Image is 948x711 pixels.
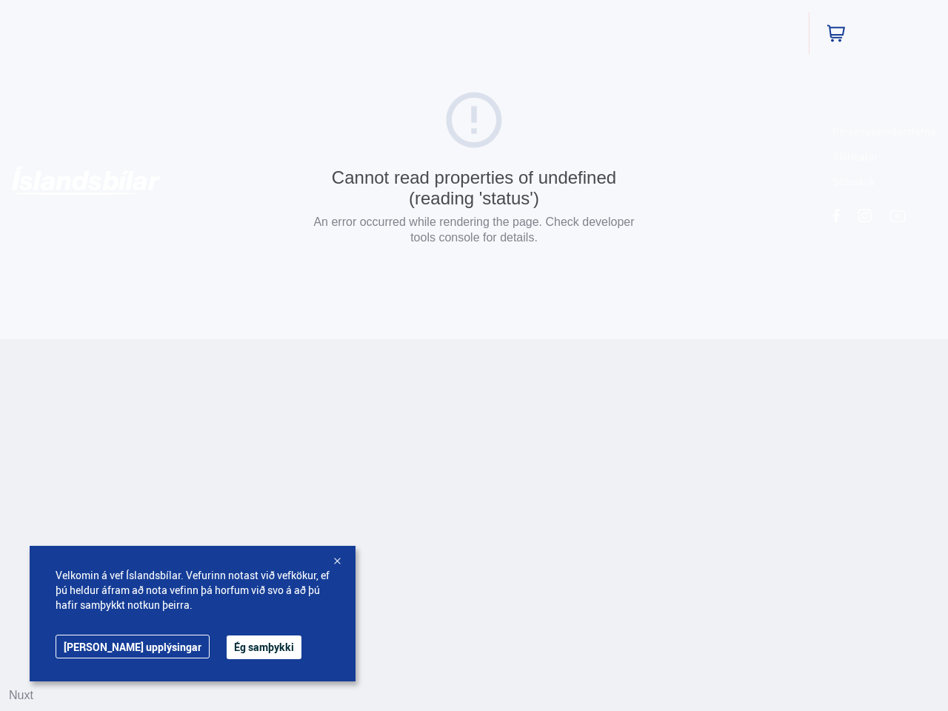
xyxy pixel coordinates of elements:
p: An error occurred while rendering the page. Check developer tools console for details. [307,214,641,245]
a: Persónuverndarstefna [832,124,936,138]
span: Velkomin á vef Íslandsbílar. Vefurinn notast við vefkökur, ef þú heldur áfram að nota vefinn þá h... [56,568,330,612]
div: Cannot read properties of undefined (reading 'status') [307,167,641,208]
a: Söluskrá [832,175,874,189]
button: Ég samþykki [227,635,301,659]
button: Opna LiveChat spjallviðmót [12,6,56,50]
a: [PERSON_NAME] upplýsingar [56,635,210,658]
a: Skilmalar [832,150,878,164]
a: Nuxt [9,689,33,701]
